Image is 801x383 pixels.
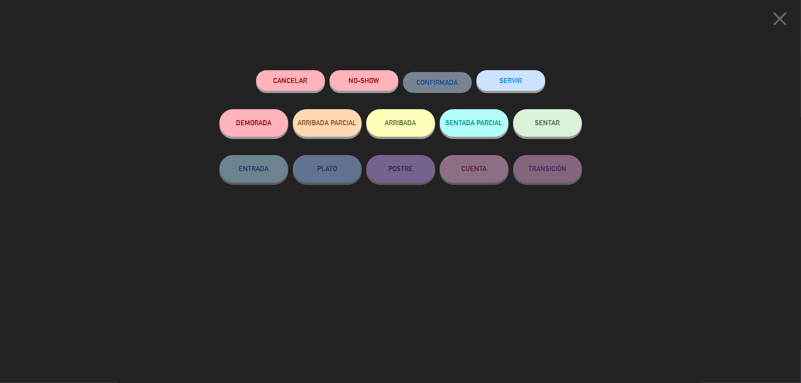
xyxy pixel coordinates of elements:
i: close [768,7,791,30]
span: ARRIBADA PARCIAL [297,119,357,127]
button: SENTADA PARCIAL [440,109,509,137]
button: CUENTA [440,155,509,183]
button: POSTRE [366,155,435,183]
button: TRANSICIÓN [513,155,582,183]
button: ENTRADA [219,155,288,183]
button: ARRIBADA [366,109,435,137]
button: ARRIBADA PARCIAL [293,109,362,137]
button: PLATO [293,155,362,183]
button: SERVIR [476,70,545,91]
span: SENTAR [535,119,560,127]
button: Cancelar [256,70,325,91]
button: NO-SHOW [330,70,398,91]
button: SENTAR [513,109,582,137]
button: DEMORADA [219,109,288,137]
button: CONFIRMADA [403,72,472,93]
span: CONFIRMADA [417,78,458,86]
button: close [766,7,794,34]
